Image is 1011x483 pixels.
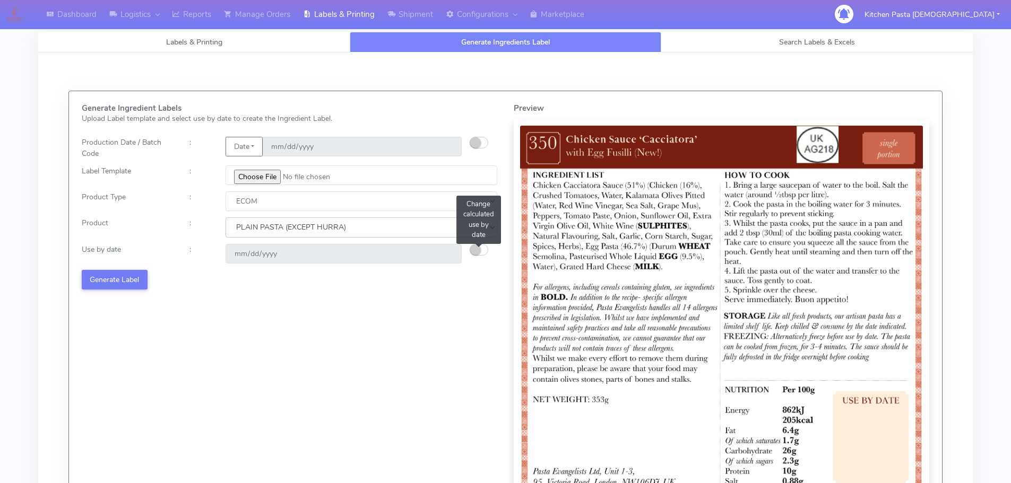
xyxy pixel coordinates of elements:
[514,104,930,113] h5: Preview
[74,137,182,159] div: Production Date / Batch Code
[779,37,855,47] span: Search Labels & Excels
[182,137,218,159] div: :
[857,4,1008,25] button: Kitchen Pasta [DEMOGRAPHIC_DATA]
[461,37,550,47] span: Generate Ingredients Label
[82,270,148,289] button: Generate Label
[74,165,182,185] div: Label Template
[74,217,182,237] div: Product
[38,32,973,52] ul: Tabs
[82,104,498,113] h5: Generate Ingredient Labels
[182,191,218,211] div: :
[166,37,222,47] span: Labels & Printing
[182,217,218,237] div: :
[182,165,218,185] div: :
[182,244,218,264] div: :
[74,244,182,264] div: Use by date
[74,191,182,211] div: Product Type
[82,113,498,124] p: Upload Label template and select use by date to create the Ingredient Label.
[226,137,262,156] button: Date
